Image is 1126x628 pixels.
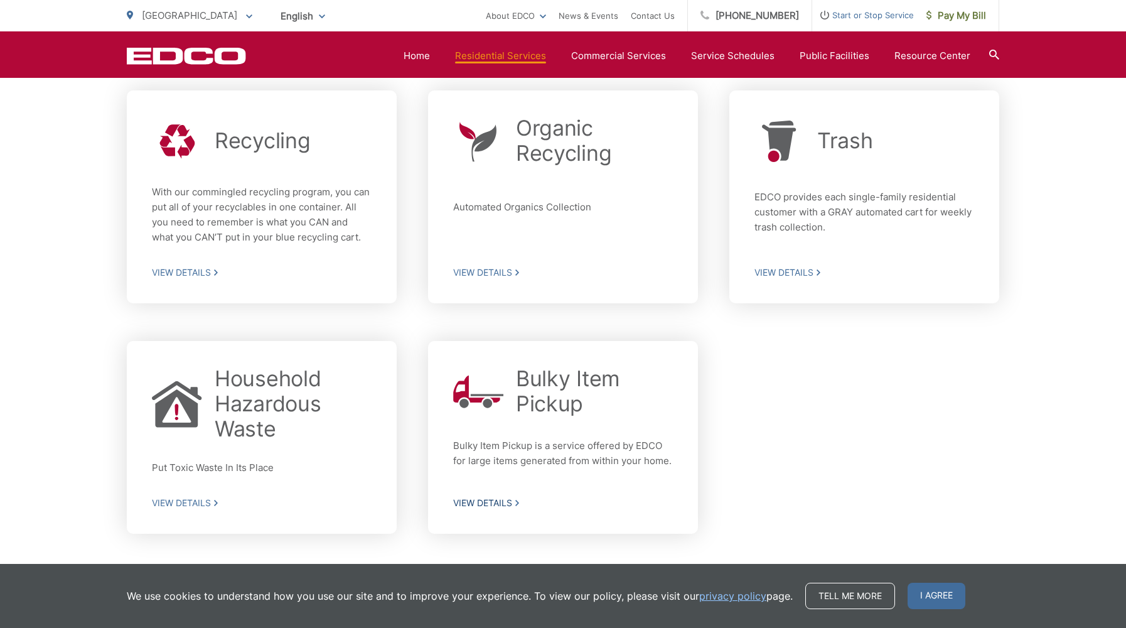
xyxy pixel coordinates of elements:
a: Service Schedules [691,48,775,63]
a: Public Facilities [800,48,869,63]
a: About EDCO [486,8,546,23]
span: [GEOGRAPHIC_DATA] [142,9,237,21]
a: Household Hazardous Waste Put Toxic Waste In Its Place View Details [127,341,397,534]
span: View Details [152,497,372,509]
span: English [271,5,335,27]
a: Residential Services [455,48,546,63]
a: Contact Us [631,8,675,23]
a: Trash EDCO provides each single-family residential customer with a GRAY automated cart for weekly... [729,90,999,303]
h2: Organic Recycling [516,116,673,166]
span: Pay My Bill [926,8,986,23]
p: We use cookies to understand how you use our site and to improve your experience. To view our pol... [127,588,793,604]
p: Automated Organics Collection [453,200,673,230]
a: privacy policy [699,588,766,604]
p: With our commingled recycling program, you can put all of your recyclables in one container. All ... [152,185,372,245]
a: Resource Center [894,48,970,63]
h2: Trash [817,128,873,153]
p: EDCO provides each single-family residential customer with a GRAY automated cart for weekly trash... [754,190,974,240]
p: Bulky Item Pickup is a service offered by EDCO for large items generated from within your home. [453,438,673,472]
h2: Household Hazardous Waste [215,366,372,441]
span: View Details [453,267,673,278]
a: EDCD logo. Return to the homepage. [127,47,246,65]
span: View Details [754,267,974,278]
span: View Details [152,267,372,278]
a: Home [404,48,430,63]
h2: Bulky Item Pickup [516,366,673,416]
span: View Details [453,497,673,509]
a: Bulky Item Pickup Bulky Item Pickup is a service offered by EDCO for large items generated from w... [428,341,698,534]
a: Organic Recycling Automated Organics Collection View Details [428,90,698,303]
h2: Recycling [215,128,310,153]
p: Put Toxic Waste In Its Place [152,460,372,475]
a: Tell me more [805,583,895,609]
a: Recycling With our commingled recycling program, you can put all of your recyclables in one conta... [127,90,397,303]
a: Commercial Services [571,48,666,63]
span: I agree [908,583,965,609]
a: News & Events [559,8,618,23]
